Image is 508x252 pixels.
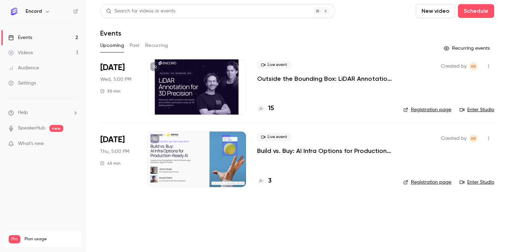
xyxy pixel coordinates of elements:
div: 45 min [100,161,121,166]
button: Past [130,40,140,51]
button: Upcoming [100,40,124,51]
span: Thu, 5:00 PM [100,148,129,155]
span: Plan usage [25,236,78,242]
span: Created by [441,62,467,70]
a: Outside the Bounding Box: LiDAR Annotation for 3D Precision [257,75,392,83]
button: New video [416,4,455,18]
a: 3 [257,176,272,186]
h4: 3 [268,176,272,186]
span: Created by [441,134,467,143]
div: Aug 28 Thu, 5:00 PM (Europe/London) [100,132,137,187]
a: Enter Studio [460,106,494,113]
li: help-dropdown-opener [8,109,78,116]
div: Search for videos or events [106,8,175,15]
span: Pro [9,235,20,243]
h4: 15 [268,104,274,113]
iframe: Noticeable Trigger [70,141,78,147]
div: Audience [8,65,39,71]
span: AB [471,62,476,70]
button: Schedule [458,4,494,18]
span: What's new [18,140,44,147]
div: Videos [8,49,33,56]
div: Events [8,34,32,41]
span: Live event [257,133,291,141]
div: 30 min [100,88,121,94]
span: Annabel Benjamin [469,134,478,143]
a: 15 [257,104,274,113]
h1: Events [100,29,121,37]
button: Recurring events [441,43,494,54]
span: Help [18,109,28,116]
button: Recurring [145,40,168,51]
img: Encord [9,6,20,17]
h6: Encord [26,8,42,15]
a: Enter Studio [460,179,494,186]
span: Wed, 5:00 PM [100,76,131,83]
div: Settings [8,80,36,87]
span: AB [471,134,476,143]
a: Build vs. Buy: AI Infra Options for Production-Ready AI [257,147,392,155]
div: Aug 20 Wed, 5:00 PM (Europe/London) [100,59,137,115]
span: [DATE] [100,134,125,145]
span: Annabel Benjamin [469,62,478,70]
a: Registration page [403,179,451,186]
a: SpeakerHub [18,125,45,132]
a: Registration page [403,106,451,113]
span: [DATE] [100,62,125,73]
span: Live event [257,61,291,69]
span: new [49,125,63,132]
